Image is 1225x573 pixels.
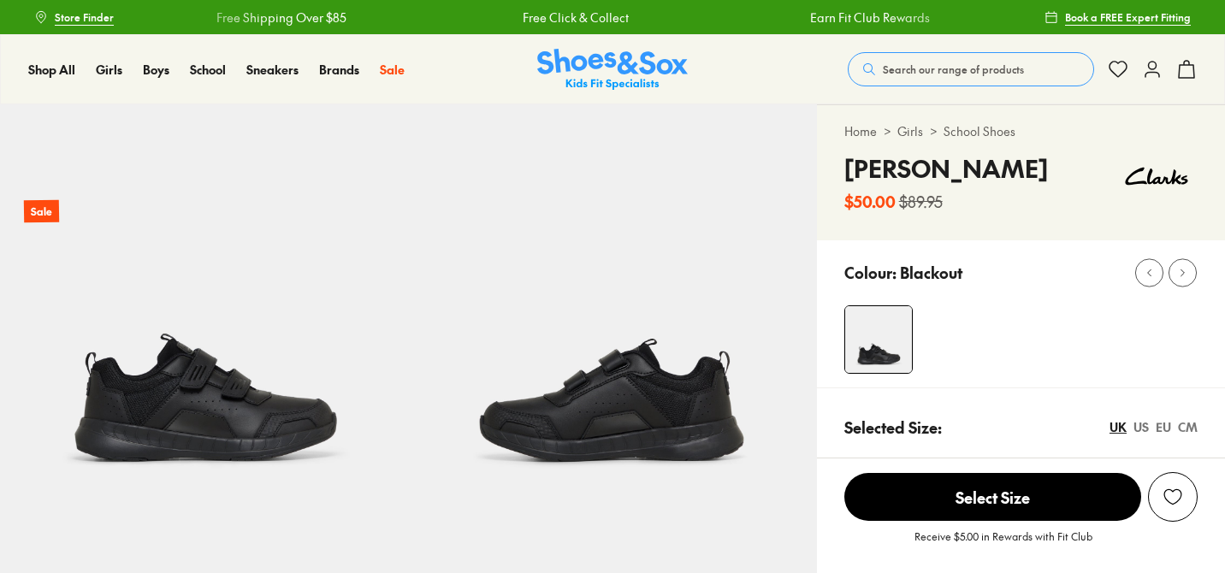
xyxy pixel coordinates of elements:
[213,9,343,27] a: Free Shipping Over $85
[844,261,897,284] p: Colour:
[319,61,359,79] a: Brands
[1156,418,1171,436] div: EU
[408,104,816,512] img: Henrik
[844,472,1141,522] button: Select Size
[845,306,912,373] img: Henrik
[1045,2,1191,32] a: Book a FREE Expert Fitting
[844,151,1048,186] h4: [PERSON_NAME]
[1065,9,1191,25] span: Book a FREE Expert Fitting
[28,61,75,79] a: Shop All
[944,122,1015,140] a: School Shoes
[24,200,59,223] p: Sale
[96,61,122,79] a: Girls
[900,261,962,284] p: Blackout
[537,49,688,91] img: SNS_Logo_Responsive.svg
[28,61,75,78] span: Shop All
[844,416,942,439] p: Selected Size:
[519,9,625,27] a: Free Click & Collect
[34,2,114,32] a: Store Finder
[96,61,122,78] span: Girls
[537,49,688,91] a: Shoes & Sox
[844,122,877,140] a: Home
[897,122,923,140] a: Girls
[914,529,1092,559] p: Receive $5.00 in Rewards with Fit Club
[1133,418,1149,436] div: US
[143,61,169,79] a: Boys
[190,61,226,78] span: School
[246,61,299,79] a: Sneakers
[246,61,299,78] span: Sneakers
[844,122,1198,140] div: > >
[844,473,1141,521] span: Select Size
[1178,418,1198,436] div: CM
[190,61,226,79] a: School
[143,61,169,78] span: Boys
[380,61,405,78] span: Sale
[380,61,405,79] a: Sale
[844,452,1198,473] div: Toddler
[1116,151,1198,202] img: Vendor logo
[807,9,926,27] a: Earn Fit Club Rewards
[899,190,943,213] s: $89.95
[1148,472,1198,522] button: Add to Wishlist
[844,190,896,213] b: $50.00
[319,61,359,78] span: Brands
[883,62,1024,77] span: Search our range of products
[848,52,1094,86] button: Search our range of products
[1110,418,1127,436] div: UK
[55,9,114,25] span: Store Finder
